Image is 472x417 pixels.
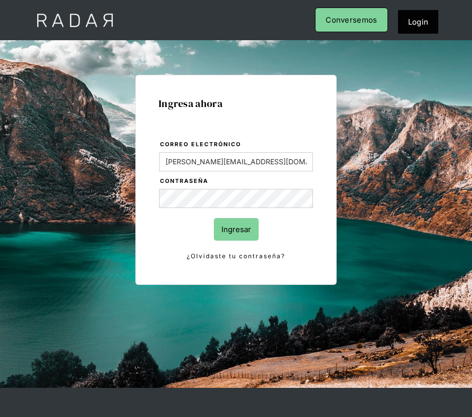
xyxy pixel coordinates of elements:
[160,140,313,150] label: Correo electrónico
[159,139,313,262] form: Login Form
[315,8,387,32] a: Conversemos
[159,152,313,171] input: bruce@wayne.com
[159,98,313,109] h1: Ingresa ahora
[214,218,259,241] input: Ingresar
[160,176,313,186] label: Contraseña
[159,251,313,262] a: ¿Olvidaste tu contraseña?
[398,10,439,34] a: Login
